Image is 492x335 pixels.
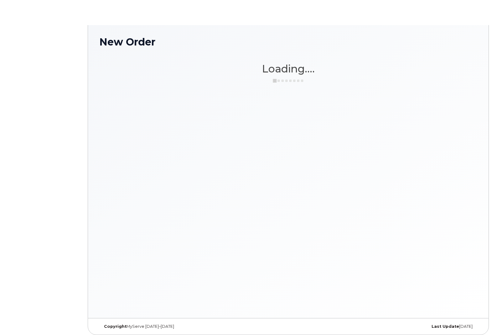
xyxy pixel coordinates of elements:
h1: New Order [99,36,477,47]
strong: Copyright [104,324,127,329]
img: ajax-loader-3a6953c30dc77f0bf724df975f13086db4f4c1262e45940f03d1251963f1bf2e.gif [273,78,304,83]
strong: Last Update [432,324,459,329]
div: [DATE] [351,324,477,329]
div: MyServe [DATE]–[DATE] [99,324,225,329]
h1: Loading.... [99,63,477,74]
